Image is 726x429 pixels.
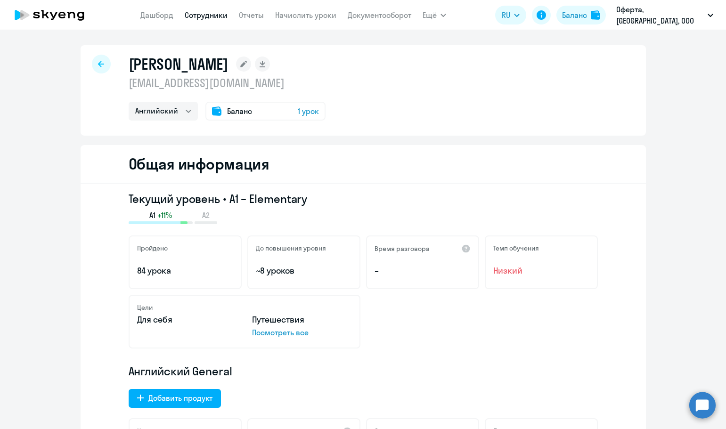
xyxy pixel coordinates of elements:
[298,105,319,117] span: 1 урок
[423,9,437,21] span: Ещё
[256,265,352,277] p: ~8 уроков
[129,364,232,379] span: Английский General
[148,392,212,404] div: Добавить продукт
[239,10,264,20] a: Отчеты
[495,6,526,24] button: RU
[227,105,252,117] span: Баланс
[493,244,539,252] h5: Темп обучения
[591,10,600,20] img: balance
[157,210,172,220] span: +11%
[275,10,336,20] a: Начислить уроки
[502,9,510,21] span: RU
[252,327,352,338] p: Посмотреть все
[137,244,168,252] h5: Пройдено
[140,10,173,20] a: Дашборд
[137,303,153,312] h5: Цели
[348,10,411,20] a: Документооборот
[137,314,237,326] p: Для себя
[493,265,589,277] span: Низкий
[616,4,704,26] p: Оферта, [GEOGRAPHIC_DATA], ООО
[375,244,430,253] h5: Время разговора
[252,314,352,326] p: Путешествия
[612,4,718,26] button: Оферта, [GEOGRAPHIC_DATA], ООО
[129,55,228,73] h1: [PERSON_NAME]
[137,265,233,277] p: 84 урока
[129,389,221,408] button: Добавить продукт
[185,10,228,20] a: Сотрудники
[202,210,210,220] span: A2
[562,9,587,21] div: Баланс
[375,265,471,277] p: –
[256,244,326,252] h5: До повышения уровня
[556,6,606,24] button: Балансbalance
[149,210,155,220] span: A1
[129,191,598,206] h3: Текущий уровень • A1 – Elementary
[129,75,326,90] p: [EMAIL_ADDRESS][DOMAIN_NAME]
[423,6,446,24] button: Ещё
[129,154,269,173] h2: Общая информация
